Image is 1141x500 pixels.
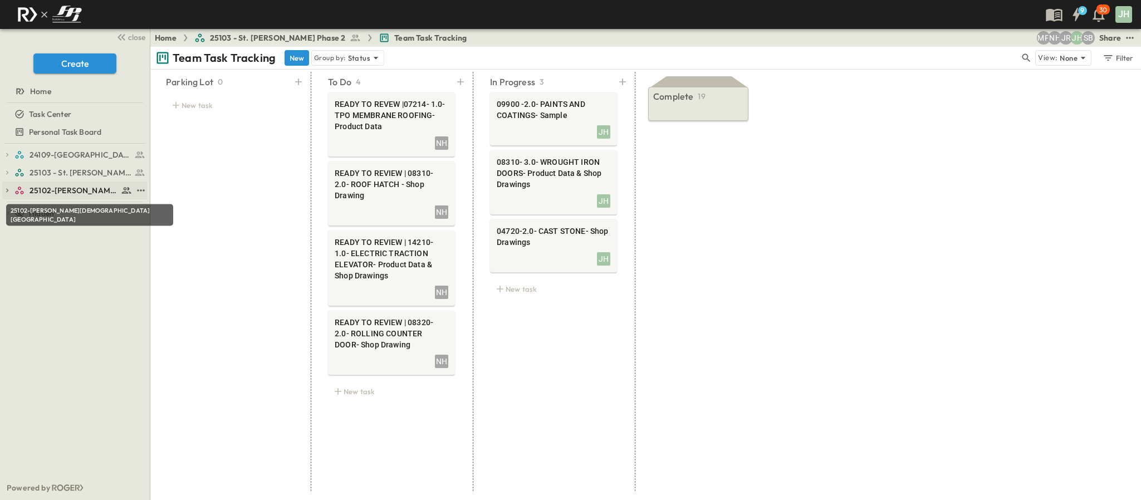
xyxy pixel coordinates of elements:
[166,97,293,113] div: New task
[33,53,116,73] button: Create
[335,168,448,201] span: READY TO REVIEW | 08310- 2.0- ROOF HATCH - Shop Drawing
[394,32,467,43] span: Team Task Tracking
[2,182,148,199] div: 25102-Christ The Redeemer Anglican Churchtest
[2,106,145,122] a: Task Center
[356,76,360,87] p: 4
[14,165,145,180] a: 25103 - St. [PERSON_NAME] Phase 2
[1123,31,1137,45] button: test
[1099,32,1121,43] div: Share
[1059,31,1073,45] div: Jayden Ramirez (jramirez@fpibuilders.com)
[1065,4,1088,24] button: 9
[112,29,148,45] button: close
[597,125,610,139] div: JH
[540,76,544,87] p: 3
[2,146,148,164] div: 24109-St. Teresa of Calcutta Parish Halltest
[335,237,448,281] span: READY TO REVIEW | 14210- 1.0- ELECTRIC TRACTION ELEVATOR- Product Data & Shop Drawings
[379,32,467,43] a: Team Task Tracking
[14,147,145,163] a: 24109-St. Teresa of Calcutta Parish Hall
[128,32,145,43] span: close
[2,124,145,140] a: Personal Task Board
[173,50,276,66] p: Team Task Tracking
[497,99,610,121] span: 09900 -2.0- PAINTS AND COATINGS- Sample
[335,99,448,132] span: READY TO REVEW |07214- 1.0- TPO MEMBRANE ROOFING- Product Data
[328,161,455,226] div: READY TO REVIEW | 08310- 2.0- ROOF HATCH - Shop DrawingNH
[1102,52,1134,64] div: Filter
[435,136,448,150] div: NH
[490,92,617,145] div: 09900 -2.0- PAINTS AND COATINGS- SampleJH
[30,86,51,97] span: Home
[1080,6,1084,15] h6: 9
[166,75,213,89] p: Parking Lot
[1048,31,1061,45] div: Nila Hutcheson (nhutcheson@fpibuilders.com)
[285,50,309,66] button: New
[218,76,223,87] p: 0
[6,204,173,226] div: 25102-[PERSON_NAME][DEMOGRAPHIC_DATA][GEOGRAPHIC_DATA]
[1115,6,1132,23] div: JH
[435,205,448,219] div: NH
[328,384,455,399] div: New task
[328,230,455,306] div: READY TO REVIEW | 14210- 1.0- ELECTRIC TRACTION ELEVATOR- Product Data & Shop DrawingsNH
[335,317,448,350] span: READY TO REVIEW | 08320- 2.0- ROLLING COUNTER DOOR- Shop Drawing
[348,52,370,63] p: Status
[1098,50,1137,66] button: Filter
[597,252,610,266] div: JH
[497,226,610,248] span: 04720-2.0- CAST STONE- Shop Drawings
[2,84,145,99] a: Home
[314,52,346,63] p: Group by:
[490,219,617,272] div: 04720-2.0- CAST STONE- Shop DrawingsJH
[30,167,131,178] span: 25103 - St. [PERSON_NAME] Phase 2
[13,3,86,26] img: c8d7d1ed905e502e8f77bf7063faec64e13b34fdb1f2bdd94b0e311fc34f8000.png
[29,109,71,120] span: Task Center
[29,126,101,138] span: Personal Task Board
[698,91,705,102] p: 19
[155,32,473,43] nav: breadcrumbs
[155,32,177,43] a: Home
[30,149,131,160] span: 24109-St. Teresa of Calcutta Parish Hall
[490,150,617,214] div: 08310- 3.0- WROUGHT IRON DOORS- Product Data & Shop DrawingsJH
[328,75,351,89] p: To Do
[2,123,148,141] div: Personal Task Boardtest
[490,281,617,297] div: New task
[134,184,148,197] button: test
[1060,52,1078,63] p: None
[435,355,448,368] div: NH
[30,185,118,196] span: 25102-Christ The Redeemer Anglican Church
[1099,6,1107,14] p: 30
[210,32,346,43] span: 25103 - St. [PERSON_NAME] Phase 2
[194,32,361,43] a: 25103 - St. [PERSON_NAME] Phase 2
[490,75,535,89] p: In Progress
[497,156,610,190] span: 08310- 3.0- WROUGHT IRON DOORS- Product Data & Shop Drawings
[14,183,132,198] a: 25102-Christ The Redeemer Anglican Church
[1081,31,1095,45] div: Sterling Barnett (sterling@fpibuilders.com)
[597,194,610,208] div: JH
[1114,5,1133,24] button: JH
[1037,31,1050,45] div: Monica Pruteanu (mpruteanu@fpibuilders.com)
[1038,52,1057,64] p: View:
[328,92,455,156] div: READY TO REVEW |07214- 1.0- TPO MEMBRANE ROOFING- Product DataNH
[2,164,148,182] div: 25103 - St. [PERSON_NAME] Phase 2test
[435,286,448,299] div: NH
[328,310,455,375] div: READY TO REVIEW | 08320- 2.0- ROLLING COUNTER DOOR- Shop DrawingNH
[653,90,693,103] p: Complete
[1070,31,1084,45] div: Jose Hurtado (jhurtado@fpibuilders.com)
